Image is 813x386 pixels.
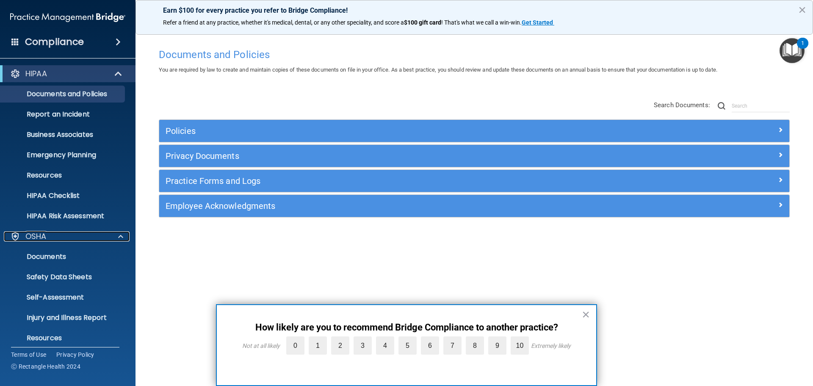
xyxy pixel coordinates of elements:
[6,212,121,220] p: HIPAA Risk Assessment
[159,67,717,73] span: You are required by law to create and maintain copies of these documents on file in your office. ...
[404,19,441,26] strong: $100 gift card
[801,43,804,54] div: 1
[732,100,790,112] input: Search
[466,336,484,355] label: 8
[582,308,590,321] button: Close
[11,350,46,359] a: Terms of Use
[166,151,625,161] h5: Privacy Documents
[331,336,349,355] label: 2
[6,151,121,159] p: Emergency Planning
[798,3,806,17] button: Close
[242,342,280,349] div: Not at all likely
[398,336,417,355] label: 5
[421,336,439,355] label: 6
[166,126,625,136] h5: Policies
[286,336,304,355] label: 0
[166,201,625,211] h5: Employee Acknowledgments
[163,19,404,26] span: Refer a friend at any practice, whether it's medical, dental, or any other speciality, and score a
[6,90,121,98] p: Documents and Policies
[511,336,529,355] label: 10
[376,336,394,355] label: 4
[6,192,121,200] p: HIPAA Checklist
[6,131,121,139] p: Business Associates
[6,334,121,342] p: Resources
[6,293,121,302] p: Self-Assessment
[163,6,785,14] p: Earn $100 for every practice you refer to Bridge Compliance!
[25,231,47,242] p: OSHA
[309,336,327,355] label: 1
[441,19,522,26] span: ! That's what we call a win-win.
[6,253,121,261] p: Documents
[522,19,553,26] strong: Get Started
[6,314,121,322] p: Injury and Illness Report
[6,273,121,281] p: Safety Data Sheets
[11,362,80,371] span: Ⓒ Rectangle Health 2024
[166,176,625,186] h5: Practice Forms and Logs
[159,49,790,60] h4: Documents and Policies
[531,342,571,349] div: Extremely likely
[718,102,725,110] img: ic-search.3b580494.png
[654,101,710,109] span: Search Documents:
[10,9,125,26] img: PMB logo
[354,336,372,355] label: 3
[780,38,805,63] button: Open Resource Center, 1 new notification
[25,36,84,48] h4: Compliance
[6,110,121,119] p: Report an Incident
[234,322,579,333] p: How likely are you to recommend Bridge Compliance to another practice?
[443,336,462,355] label: 7
[56,350,94,359] a: Privacy Policy
[25,69,47,79] p: HIPAA
[488,336,506,355] label: 9
[6,171,121,180] p: Resources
